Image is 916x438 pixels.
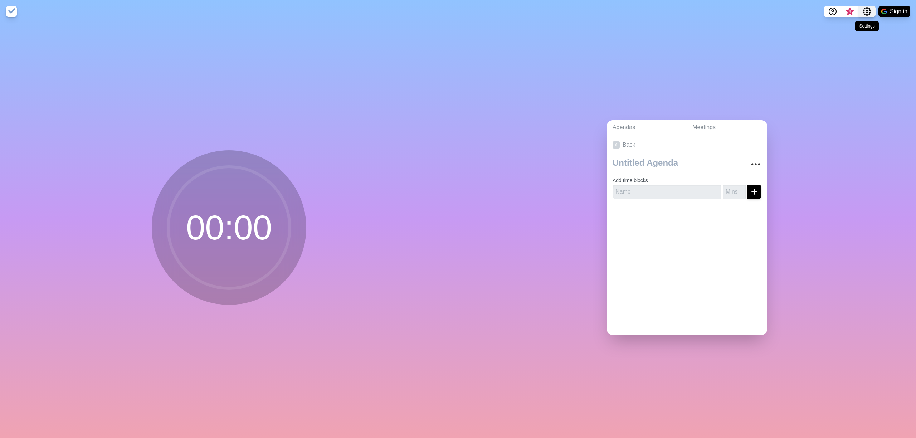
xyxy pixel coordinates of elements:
[749,157,763,171] button: More
[841,6,858,17] button: What’s new
[878,6,910,17] button: Sign in
[824,6,841,17] button: Help
[687,120,767,135] a: Meetings
[847,9,853,15] span: 3
[881,9,887,14] img: google logo
[858,6,876,17] button: Settings
[607,120,687,135] a: Agendas
[613,185,721,199] input: Name
[6,6,17,17] img: timeblocks logo
[613,177,648,183] label: Add time blocks
[723,185,746,199] input: Mins
[607,135,767,155] a: Back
